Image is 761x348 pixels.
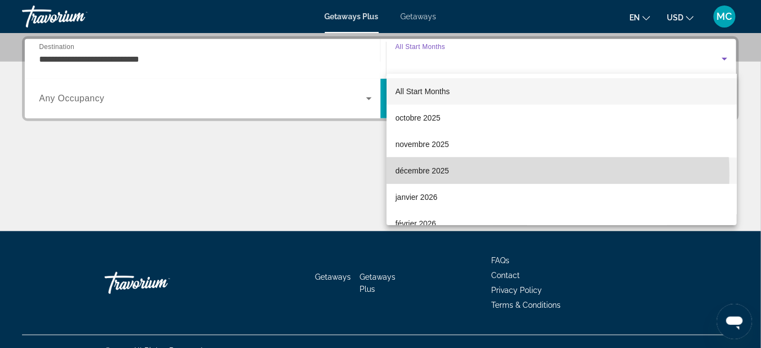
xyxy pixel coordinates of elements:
span: novembre 2025 [395,138,449,151]
span: All Start Months [395,87,450,96]
span: octobre 2025 [395,111,441,124]
span: janvier 2026 [395,191,437,204]
span: décembre 2025 [395,164,449,177]
iframe: Bouton de lancement de la fenêtre de messagerie [717,304,752,339]
span: février 2026 [395,217,436,230]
